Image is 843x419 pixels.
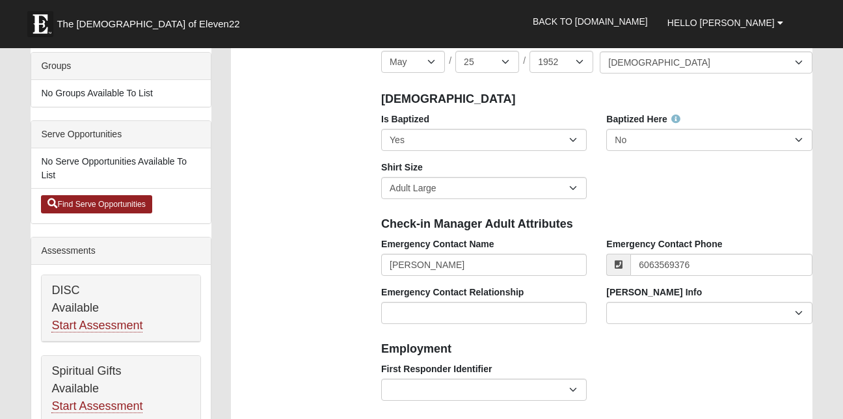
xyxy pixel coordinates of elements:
a: Start Assessment [51,399,142,413]
div: Serve Opportunities [31,121,211,148]
span: / [449,54,451,68]
span: Hello [PERSON_NAME] [667,18,775,28]
a: The [DEMOGRAPHIC_DATA] of Eleven22 [21,5,281,37]
label: Emergency Contact Name [381,237,494,250]
label: Emergency Contact Phone [606,237,722,250]
li: No Groups Available To List [31,80,211,107]
a: Back to [DOMAIN_NAME] [523,5,658,38]
label: First Responder Identifier [381,362,492,375]
a: Start Assessment [51,319,142,332]
label: Is Baptized [381,113,429,126]
label: Emergency Contact Relationship [381,286,524,299]
a: Hello [PERSON_NAME] [658,7,793,39]
img: Eleven22 logo [27,11,53,37]
h4: Check-in Manager Adult Attributes [381,217,812,232]
div: DISC Available [42,275,200,342]
span: / [523,54,526,68]
span: The [DEMOGRAPHIC_DATA] of Eleven22 [57,18,239,31]
label: [PERSON_NAME] Info [606,286,702,299]
label: Shirt Size [381,161,423,174]
h4: [DEMOGRAPHIC_DATA] [381,92,812,107]
div: Assessments [31,237,211,265]
a: Find Serve Opportunities [41,195,152,213]
li: No Serve Opportunities Available To List [31,148,211,189]
label: Baptized Here [606,113,680,126]
h4: Employment [381,342,812,357]
div: Groups [31,53,211,80]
